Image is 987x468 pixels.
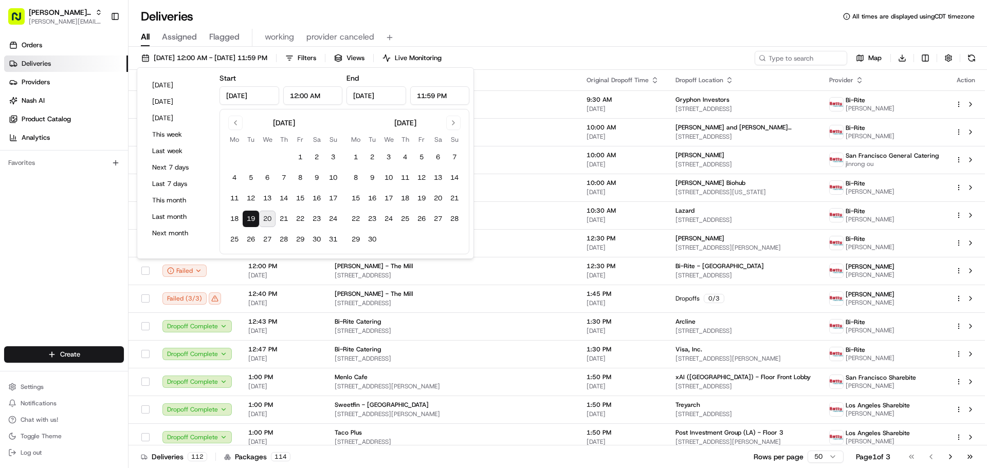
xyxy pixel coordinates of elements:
[248,327,318,335] span: [DATE]
[10,177,27,196] img: Jes Laurent
[380,211,397,227] button: 24
[276,190,292,207] button: 14
[846,271,894,279] span: [PERSON_NAME]
[830,181,843,194] img: betty.jpg
[335,401,429,409] span: Sweetfin - [GEOGRAPHIC_DATA]
[148,95,209,109] button: [DATE]
[587,373,659,381] span: 1:50 PM
[276,211,292,227] button: 21
[675,105,813,113] span: [STREET_ADDRESS]
[248,317,318,326] span: 12:43 PM
[830,236,843,250] img: betty.jpg
[159,132,187,144] button: See all
[675,133,813,141] span: [STREET_ADDRESS]
[162,265,207,277] button: Failed
[829,76,853,84] span: Provider
[675,294,700,303] span: Dropoffs
[346,86,406,105] input: Date
[22,115,71,124] span: Product Catalog
[846,207,865,215] span: Bi-Rite
[846,326,894,334] span: [PERSON_NAME]
[292,211,308,227] button: 22
[325,170,341,186] button: 10
[846,124,865,132] span: Bi-Rite
[675,345,702,353] span: Visa, Inc.
[162,31,197,43] span: Assigned
[364,190,380,207] button: 16
[675,188,813,196] span: [STREET_ADDRESS][US_STATE]
[830,125,843,139] img: betty.jpg
[10,41,187,58] p: Welcome 👋
[846,298,894,307] span: [PERSON_NAME]
[675,262,764,270] span: Bi-Rite - [GEOGRAPHIC_DATA]
[675,271,813,279] span: [STREET_ADDRESS]
[675,327,813,335] span: [STREET_ADDRESS]
[348,211,364,227] button: 22
[220,73,236,83] label: Start
[228,116,243,130] button: Go to previous month
[91,187,112,195] span: [DATE]
[364,149,380,165] button: 2
[10,134,69,142] div: Past conversations
[380,149,397,165] button: 3
[4,429,124,443] button: Toggle Theme
[248,354,318,363] span: [DATE]
[348,134,364,145] th: Monday
[587,327,659,335] span: [DATE]
[259,190,276,207] button: 13
[335,317,381,326] span: Bi-Rite Catering
[675,373,811,381] span: xAI ([GEOGRAPHIC_DATA]) - Floor Front Lobby
[675,410,813,418] span: [STREET_ADDRESS]
[148,111,209,125] button: [DATE]
[846,401,910,409] span: Los Angeles Sharebite
[325,134,341,145] th: Sunday
[587,299,659,307] span: [DATE]
[587,76,649,84] span: Original Dropoff Time
[587,410,659,418] span: [DATE]
[83,226,169,244] a: 💻API Documentation
[259,134,276,145] th: Wednesday
[10,98,29,117] img: 1736555255976-a54dd68f-1ca7-489b-9aae-adbdc363a1c4
[335,290,413,298] span: [PERSON_NAME] - The Mill
[335,354,570,363] span: [STREET_ADDRESS]
[4,37,128,53] a: Orders
[335,382,570,390] span: [STREET_ADDRESS][PERSON_NAME]
[29,17,102,26] button: [PERSON_NAME][EMAIL_ADDRESS][DOMAIN_NAME]
[85,187,89,195] span: •
[292,231,308,248] button: 29
[830,98,843,111] img: betty.jpg
[243,134,259,145] th: Tuesday
[308,134,325,145] th: Saturday
[27,66,170,77] input: Clear
[446,211,463,227] button: 28
[72,254,124,263] a: Powered byPylon
[298,53,316,63] span: Filters
[587,345,659,353] span: 1:30 PM
[587,179,659,187] span: 10:00 AM
[22,59,51,68] span: Deliveries
[675,207,694,215] span: Lazard
[248,345,318,353] span: 12:47 PM
[4,111,128,127] a: Product Catalog
[22,41,42,50] span: Orders
[587,271,659,279] span: [DATE]
[85,159,89,167] span: •
[148,177,209,191] button: Last 7 days
[430,170,446,186] button: 13
[755,51,847,65] input: Type to search
[587,317,659,326] span: 1:30 PM
[335,428,362,437] span: Taco Plus
[348,149,364,165] button: 1
[675,382,813,390] span: [STREET_ADDRESS]
[162,403,232,416] button: Dropoff Complete
[162,320,232,332] button: Dropoff Complete
[868,53,882,63] span: Map
[259,211,276,227] button: 20
[21,416,58,424] span: Chat with us!
[243,190,259,207] button: 12
[137,51,272,65] button: [DATE] 12:00 AM - [DATE] 11:59 PM
[364,170,380,186] button: 9
[87,231,95,239] div: 💻
[308,231,325,248] button: 30
[265,31,294,43] span: working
